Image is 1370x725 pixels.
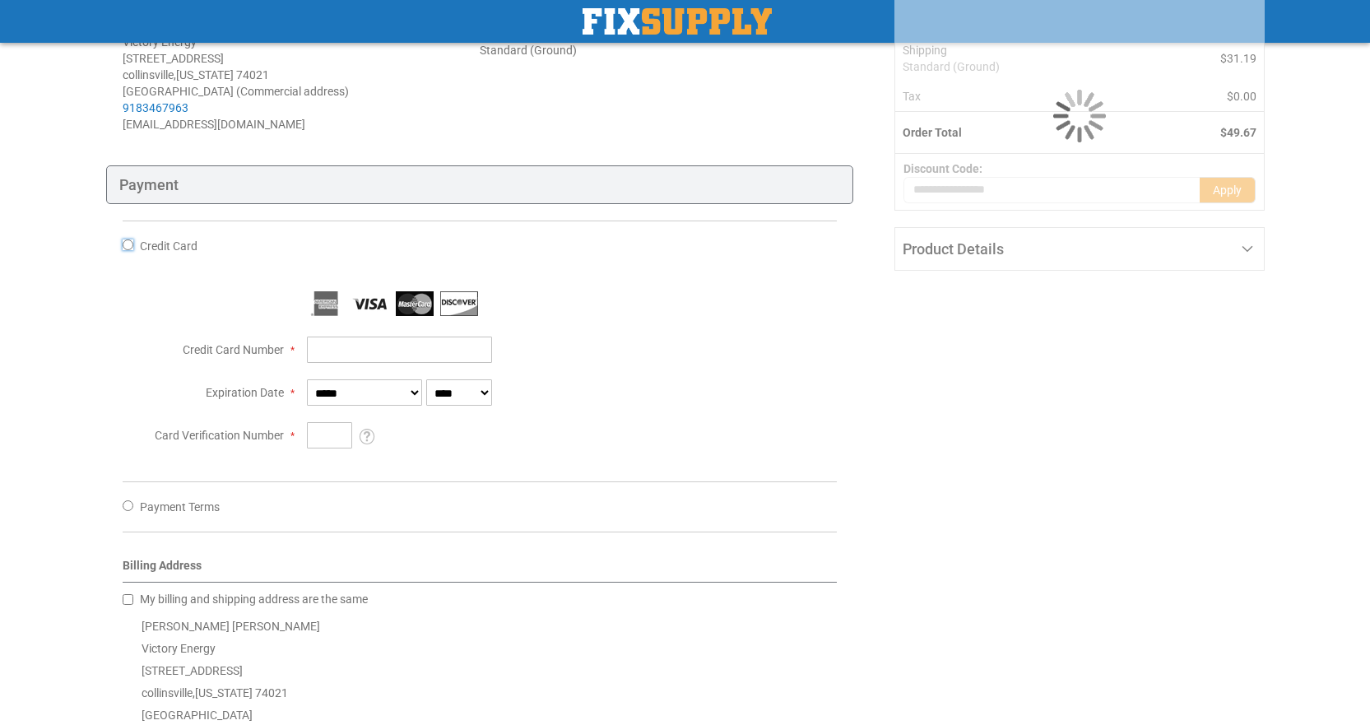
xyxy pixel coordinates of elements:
img: Discover [440,291,478,316]
div: Standard (Ground) [480,42,837,58]
address: [PERSON_NAME] [PERSON_NAME] Victory Energy [STREET_ADDRESS] collinsville , 74021 [GEOGRAPHIC_DATA... [123,17,480,132]
span: My billing and shipping address are the same [140,593,368,606]
img: MasterCard [396,291,434,316]
a: store logo [583,8,772,35]
img: American Express [307,291,345,316]
span: [US_STATE] [176,68,234,81]
img: Fix Industrial Supply [583,8,772,35]
img: Loading... [1053,90,1106,142]
span: Credit Card [140,239,197,253]
span: [US_STATE] [195,686,253,699]
span: [EMAIL_ADDRESS][DOMAIN_NAME] [123,118,305,131]
span: Expiration Date [206,386,284,399]
span: Card Verification Number [155,429,284,442]
div: Billing Address [123,557,838,583]
span: Payment Terms [140,500,220,514]
div: Payment [106,165,854,205]
a: 9183467963 [123,101,188,114]
img: Visa [351,291,389,316]
span: Credit Card Number [183,343,284,356]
